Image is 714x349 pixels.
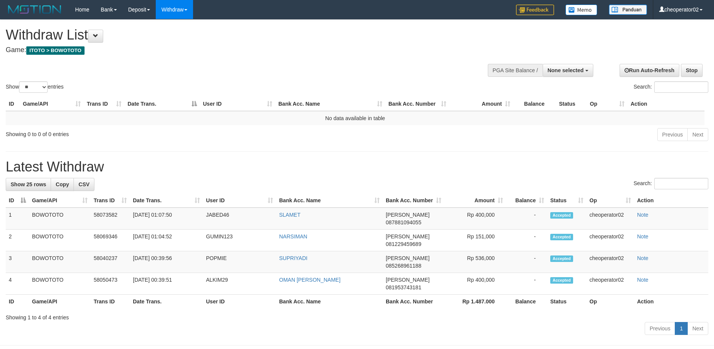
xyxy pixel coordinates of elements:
td: - [506,230,547,251]
th: Rp 1.487.000 [444,295,506,309]
td: Rp 400,000 [444,273,506,295]
td: Rp 536,000 [444,251,506,273]
input: Search: [654,81,708,93]
th: ID [6,97,20,111]
span: [PERSON_NAME] [386,233,430,240]
span: Copy 081953743181 to clipboard [386,284,421,290]
th: Op [586,295,634,309]
span: Accepted [550,277,573,284]
th: Op: activate to sort column ascending [586,194,634,208]
span: [PERSON_NAME] [386,255,430,261]
th: Bank Acc. Name [276,295,383,309]
span: [PERSON_NAME] [386,277,430,283]
img: Feedback.jpg [516,5,554,15]
th: Status: activate to sort column ascending [547,194,586,208]
th: User ID: activate to sort column ascending [200,97,275,111]
label: Search: [634,178,708,189]
a: Stop [681,64,703,77]
th: Balance: activate to sort column ascending [506,194,547,208]
th: Date Trans. [130,295,203,309]
td: 58069346 [91,230,130,251]
td: cheoperator02 [586,251,634,273]
th: Status [547,295,586,309]
th: Trans ID [91,295,130,309]
th: Action [628,97,704,111]
a: SLAMET [279,212,300,218]
a: Next [687,128,708,141]
td: ALKIM29 [203,273,276,295]
span: Accepted [550,255,573,262]
td: 58073582 [91,208,130,230]
select: Showentries [19,81,48,93]
a: Note [637,255,649,261]
td: [DATE] 00:39:56 [130,251,203,273]
th: Balance [506,295,547,309]
th: Action [634,194,708,208]
th: Bank Acc. Name: activate to sort column ascending [276,194,383,208]
a: SUPRIYADI [279,255,307,261]
td: - [506,208,547,230]
div: Showing 0 to 0 of 0 entries [6,127,292,138]
td: [DATE] 01:07:50 [130,208,203,230]
td: - [506,251,547,273]
span: Accepted [550,212,573,219]
span: Copy [56,181,69,187]
td: BOWOTOTO [29,208,91,230]
th: Bank Acc. Number [383,295,444,309]
a: Next [687,322,708,335]
th: Game/API [29,295,91,309]
td: [DATE] 01:04:52 [130,230,203,251]
a: Copy [51,178,74,191]
td: No data available in table [6,111,704,125]
td: BOWOTOTO [29,230,91,251]
th: Game/API: activate to sort column ascending [20,97,84,111]
div: Showing 1 to 4 of 4 entries [6,311,708,321]
td: BOWOTOTO [29,273,91,295]
th: Amount: activate to sort column ascending [449,97,513,111]
input: Search: [654,178,708,189]
th: ID [6,295,29,309]
a: CSV [73,178,94,191]
label: Search: [634,81,708,93]
td: BOWOTOTO [29,251,91,273]
td: 1 [6,208,29,230]
td: 58040237 [91,251,130,273]
td: [DATE] 00:39:51 [130,273,203,295]
th: Bank Acc. Name: activate to sort column ascending [275,97,385,111]
h1: Withdraw List [6,27,468,43]
img: Button%20Memo.svg [565,5,597,15]
a: Previous [645,322,675,335]
th: Date Trans.: activate to sort column descending [125,97,200,111]
th: Action [634,295,708,309]
th: Balance [513,97,556,111]
td: 58050473 [91,273,130,295]
a: OMAN [PERSON_NAME] [279,277,340,283]
h1: Latest Withdraw [6,159,708,174]
td: 4 [6,273,29,295]
th: Date Trans.: activate to sort column ascending [130,194,203,208]
a: Note [637,233,649,240]
span: Copy 087881094055 to clipboard [386,219,421,225]
th: Trans ID: activate to sort column ascending [84,97,125,111]
td: cheoperator02 [586,273,634,295]
th: User ID: activate to sort column ascending [203,194,276,208]
th: User ID [203,295,276,309]
span: Accepted [550,234,573,240]
a: 1 [675,322,688,335]
th: Bank Acc. Number: activate to sort column ascending [383,194,444,208]
img: MOTION_logo.png [6,4,64,15]
th: ID: activate to sort column descending [6,194,29,208]
span: Copy 085268961188 to clipboard [386,263,421,269]
td: GUMIN123 [203,230,276,251]
span: Copy 081229459689 to clipboard [386,241,421,247]
button: None selected [543,64,593,77]
td: - [506,273,547,295]
th: Status [556,97,587,111]
th: Bank Acc. Number: activate to sort column ascending [385,97,449,111]
th: Trans ID: activate to sort column ascending [91,194,130,208]
td: 2 [6,230,29,251]
span: None selected [548,67,584,73]
label: Show entries [6,81,64,93]
td: Rp 151,000 [444,230,506,251]
span: Show 25 rows [11,181,46,187]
